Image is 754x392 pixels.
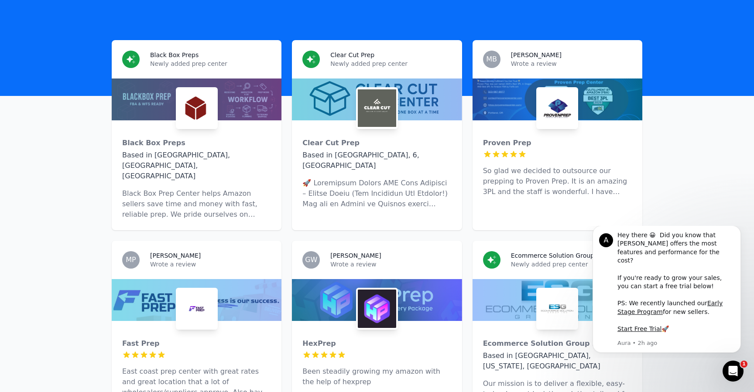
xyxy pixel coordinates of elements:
div: Message content [38,5,155,112]
iframe: Intercom notifications message [579,226,754,358]
p: Been steadily growing my amazon with the help of hexprep [302,366,451,387]
h3: Clear Cut Prep [330,51,374,59]
img: HexPrep [358,290,396,328]
div: Based in [GEOGRAPHIC_DATA], 6, [GEOGRAPHIC_DATA] [302,150,451,171]
div: Based in [GEOGRAPHIC_DATA], [US_STATE], [GEOGRAPHIC_DATA] [483,351,632,372]
div: Based in [GEOGRAPHIC_DATA], [GEOGRAPHIC_DATA], [GEOGRAPHIC_DATA] [122,150,271,181]
div: Ecommerce Solution Group Inc. [483,338,632,349]
p: Wrote a review [511,59,632,68]
p: Newly added prep center [150,59,271,68]
a: Clear Cut PrepNewly added prep centerClear Cut PrepClear Cut PrepBased in [GEOGRAPHIC_DATA], 6, [... [292,40,462,230]
span: MP [126,256,136,263]
div: HexPrep [302,338,451,349]
p: Black Box Prep Center helps Amazon sellers save time and money with fast, reliable prep. We pride... [122,188,271,220]
a: MB[PERSON_NAME]Wrote a reviewProven PrepProven PrepSo glad we decided to outsource our prepping t... [473,40,642,230]
div: Clear Cut Prep [302,138,451,148]
span: MB [486,56,497,63]
p: Message from Aura, sent 2h ago [38,113,155,121]
h3: Black Box Preps [150,51,199,59]
p: Newly added prep center [511,260,632,269]
a: Start Free Trial [38,99,82,106]
img: Ecommerce Solution Group Inc. [538,290,576,328]
div: Fast Prep [122,338,271,349]
b: 🚀 [82,99,89,106]
h3: [PERSON_NAME] [150,251,201,260]
p: 🚀 Loremipsum Dolors AME Cons Adipisci – Elitse Doeiu (Tem Incididun Utl Etdolor!) Mag ali en Admi... [302,178,451,209]
h3: [PERSON_NAME] [511,51,562,59]
h3: [PERSON_NAME] [330,251,381,260]
p: Wrote a review [150,260,271,269]
img: Black Box Preps [178,89,216,127]
div: Proven Prep [483,138,632,148]
iframe: Intercom live chat [723,361,744,382]
img: Clear Cut Prep [358,89,396,127]
a: Black Box PrepsNewly added prep centerBlack Box PrepsBlack Box PrepsBased in [GEOGRAPHIC_DATA], [... [112,40,281,230]
span: GW [305,256,317,263]
div: Black Box Preps [122,138,271,148]
div: Hey there 😀 Did you know that [PERSON_NAME] offers the most features and performance for the cost... [38,5,155,108]
p: So glad we decided to outsource our prepping to Proven Prep. It is an amazing 3PL and the staff i... [483,166,632,197]
span: 1 [740,361,747,368]
p: Wrote a review [330,260,451,269]
img: Proven Prep [538,89,576,127]
h3: Ecommerce Solution Group Inc. [511,251,607,260]
div: Profile image for Aura [20,7,34,21]
p: Newly added prep center [330,59,451,68]
img: Fast Prep [178,290,216,328]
